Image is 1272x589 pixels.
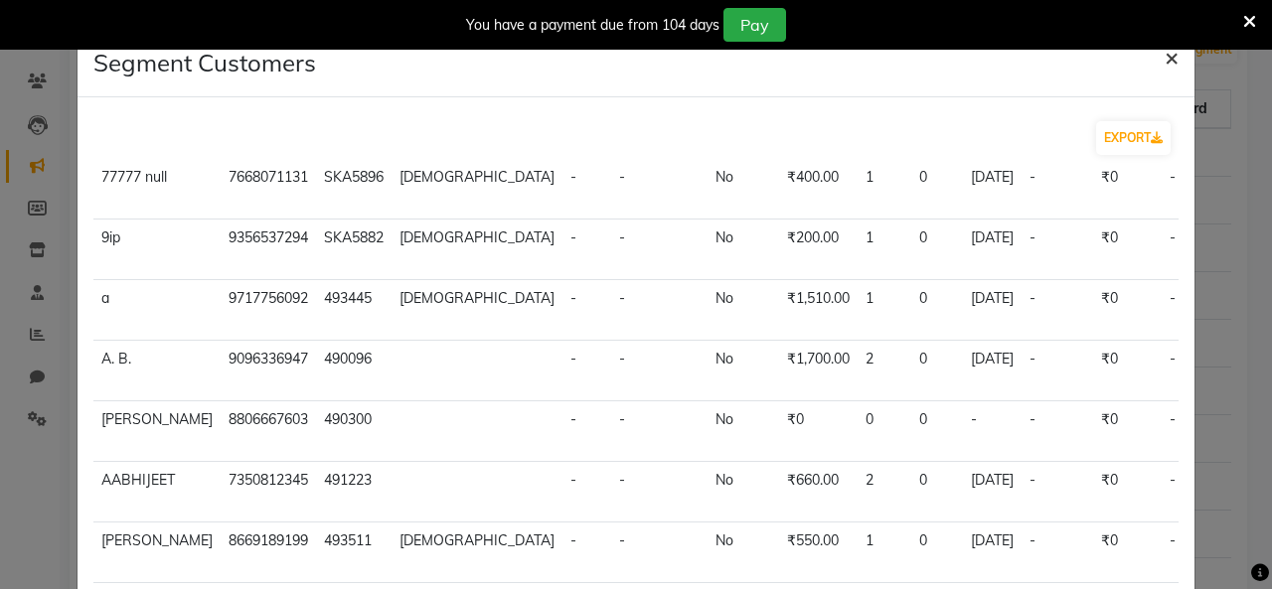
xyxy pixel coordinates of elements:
td: - [611,401,708,462]
td: 493445 [316,280,392,341]
td: 9096336947 [221,341,316,401]
td: - [562,220,611,280]
td: - [1162,341,1216,401]
td: 491223 [316,462,392,522]
td: 0 [911,159,963,220]
td: - [1022,280,1093,341]
td: 9356537294 [221,220,316,280]
td: ₹200.00 [779,220,858,280]
td: ₹660.00 [779,462,858,522]
button: Pay [723,8,786,42]
td: ₹0 [1093,341,1162,401]
td: 0 [911,522,963,583]
td: ₹1,700.00 [779,341,858,401]
td: - [1022,462,1093,522]
h4: Segment Customers [93,45,316,80]
td: 0 [911,280,963,341]
td: 9717756092 [221,280,316,341]
td: - [611,159,708,220]
td: ₹0 [1093,522,1162,583]
td: [DEMOGRAPHIC_DATA] [392,159,562,220]
td: AABHIJEET [93,462,221,522]
td: - [562,401,611,462]
td: 2 [858,462,911,522]
button: EXPORT [1096,121,1171,155]
td: [DATE] [963,220,1022,280]
td: ₹0 [1093,220,1162,280]
td: 0 [858,401,911,462]
td: - [611,341,708,401]
td: 8669189199 [221,522,316,583]
td: - [1022,220,1093,280]
td: - [1162,401,1216,462]
td: No [708,220,779,280]
td: - [1022,159,1093,220]
td: - [611,522,708,583]
td: ₹0 [779,401,858,462]
td: - [1022,341,1093,401]
td: ₹0 [1093,280,1162,341]
td: [DATE] [963,462,1022,522]
td: - [1162,522,1216,583]
td: [DEMOGRAPHIC_DATA] [392,280,562,341]
td: 490096 [316,341,392,401]
td: ₹0 [1093,462,1162,522]
td: 1 [858,280,911,341]
td: SKA5882 [316,220,392,280]
td: No [708,462,779,522]
td: 1 [858,220,911,280]
td: - [1162,159,1216,220]
td: - [611,220,708,280]
td: 1 [858,159,911,220]
button: Close [1149,29,1194,84]
td: 8806667603 [221,401,316,462]
td: No [708,401,779,462]
td: - [562,522,611,583]
td: [DEMOGRAPHIC_DATA] [392,220,562,280]
td: - [562,159,611,220]
td: a [93,280,221,341]
span: × [1165,42,1179,72]
td: 77777 null [93,159,221,220]
td: [DEMOGRAPHIC_DATA] [392,522,562,583]
td: - [1162,220,1216,280]
td: 0 [911,341,963,401]
td: [PERSON_NAME] [93,401,221,462]
td: SKA5896 [316,159,392,220]
td: - [1162,280,1216,341]
td: - [562,462,611,522]
td: 493511 [316,522,392,583]
td: No [708,159,779,220]
td: [DATE] [963,280,1022,341]
td: 2 [858,341,911,401]
td: A. B. [93,341,221,401]
td: ₹400.00 [779,159,858,220]
td: 0 [911,401,963,462]
td: ₹1,510.00 [779,280,858,341]
div: You have a payment due from 104 days [466,15,719,36]
td: - [611,280,708,341]
td: [DATE] [963,341,1022,401]
td: 1 [858,522,911,583]
td: - [1022,522,1093,583]
td: - [1162,462,1216,522]
td: - [963,401,1022,462]
td: [PERSON_NAME] [93,522,221,583]
td: No [708,280,779,341]
td: 0 [911,462,963,522]
td: 7668071131 [221,159,316,220]
td: No [708,522,779,583]
td: 490300 [316,401,392,462]
td: [DATE] [963,522,1022,583]
td: - [611,462,708,522]
td: - [562,341,611,401]
td: [DATE] [963,159,1022,220]
td: ₹550.00 [779,522,858,583]
td: ₹0 [1093,159,1162,220]
td: ₹0 [1093,401,1162,462]
td: No [708,341,779,401]
td: 0 [911,220,963,280]
td: - [1022,401,1093,462]
td: - [562,280,611,341]
td: 9ip [93,220,221,280]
